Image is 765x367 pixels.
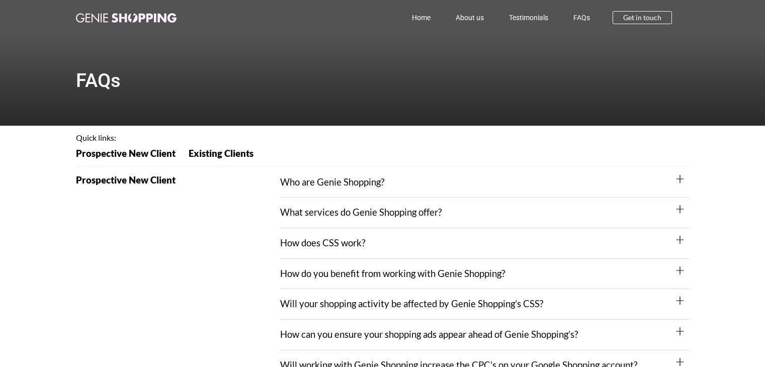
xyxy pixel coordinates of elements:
[280,298,543,309] a: Will your shopping activity be affected by Genie Shopping’s CSS?
[280,167,689,198] div: Who are Genie Shopping?
[280,207,442,218] a: What services do Genie Shopping offer?
[76,13,177,23] img: genie-shopping-logo
[76,149,182,165] a: Prospective New Client
[76,175,281,185] h2: Prospective New Client
[76,149,176,158] span: Prospective New Client
[280,228,689,259] div: How does CSS work?
[280,176,384,188] a: Who are Genie Shopping?
[561,6,603,29] a: FAQs
[280,289,689,320] div: Will your shopping activity be affected by Genie Shopping’s CSS?
[496,6,561,29] a: Testimonials
[280,237,365,248] a: How does CSS work?
[399,6,443,29] a: Home
[280,320,689,350] div: How can you ensure your shopping ads appear ahead of Genie Shopping’s?
[443,6,496,29] a: About us
[182,149,260,165] a: Existing Clients
[189,149,253,158] span: Existing Clients
[623,14,661,21] span: Get in touch
[280,259,689,290] div: How do you benefit from working with Genie Shopping?
[221,6,603,29] nav: Menu
[613,11,672,24] a: Get in touch
[280,329,578,340] a: How can you ensure your shopping ads appear ahead of Genie Shopping’s?
[280,268,505,279] a: How do you benefit from working with Genie Shopping?
[280,198,689,228] div: What services do Genie Shopping offer?
[76,71,690,90] h1: FAQs
[76,134,690,142] h4: Quick links:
